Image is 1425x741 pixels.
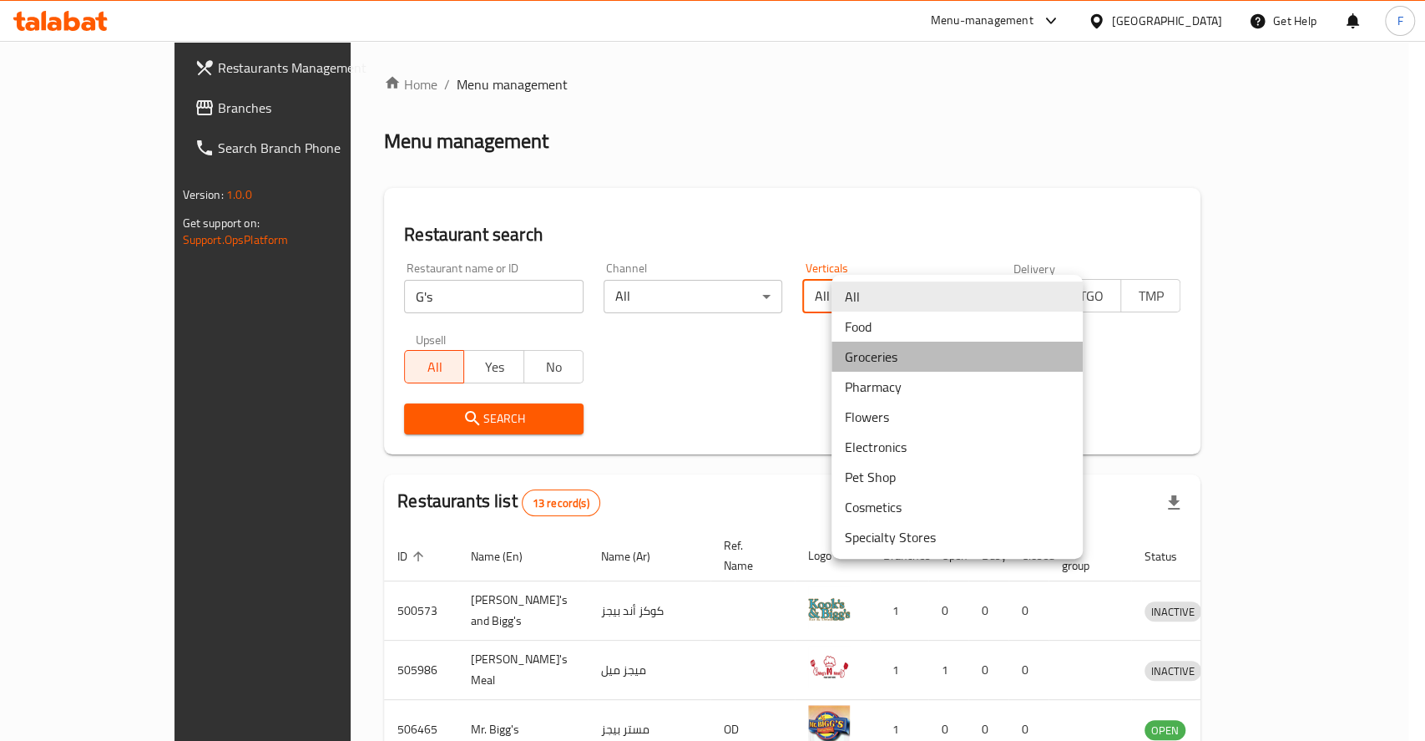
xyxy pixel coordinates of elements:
li: Flowers [831,402,1083,432]
li: Specialty Stores [831,522,1083,552]
li: Pharmacy [831,372,1083,402]
li: Cosmetics [831,492,1083,522]
li: All [831,282,1083,312]
li: Groceries [831,342,1083,372]
li: Food [831,312,1083,342]
li: Electronics [831,432,1083,462]
li: Pet Shop [831,462,1083,492]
